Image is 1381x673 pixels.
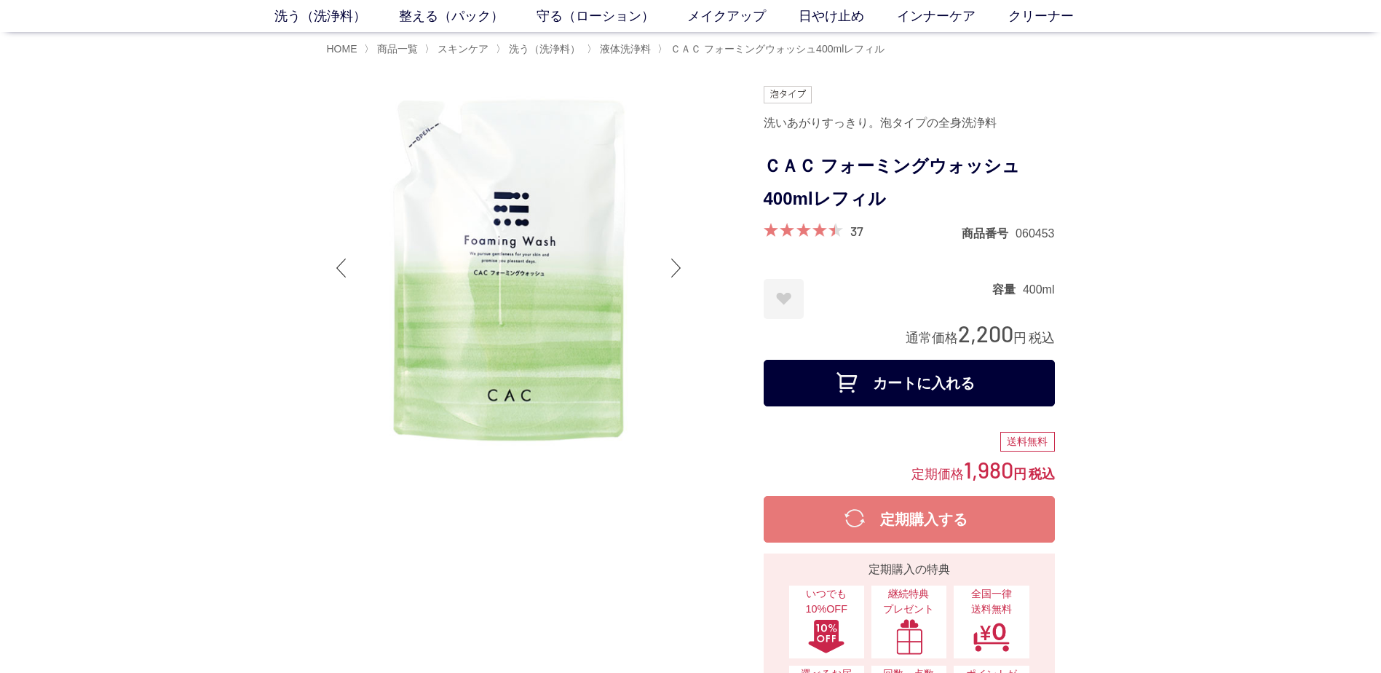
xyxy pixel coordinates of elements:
span: 円 [1013,331,1026,345]
img: 継続特典プレゼント [890,618,928,655]
li: 〉 [657,42,888,56]
span: 2,200 [958,320,1013,347]
dd: 400ml [1023,282,1055,297]
a: お気に入りに登録する [764,279,804,319]
span: 円 [1013,467,1026,481]
dd: 060453 [1016,226,1054,241]
span: ＣＡＣ フォーミングウォッシュ400mlレフィル [670,43,885,55]
a: 守る（ローション） [537,7,687,26]
span: 液体洗浄料 [600,43,651,55]
h1: ＣＡＣ フォーミングウォッシュ400mlレフィル [764,150,1055,216]
li: 〉 [496,42,584,56]
a: 整える（パック） [399,7,537,26]
a: 商品一覧 [374,43,418,55]
a: 液体洗浄料 [597,43,651,55]
span: 税込 [1029,331,1055,345]
a: スキンケア [435,43,488,55]
a: HOME [327,43,357,55]
span: 継続特典 プレゼント [879,586,939,618]
span: 1,980 [964,456,1013,483]
span: 定期価格 [911,465,964,481]
li: 〉 [587,42,654,56]
a: ＣＡＣ フォーミングウォッシュ400mlレフィル [668,43,885,55]
span: 税込 [1029,467,1055,481]
a: 日やけ止め [799,7,897,26]
img: 全国一律送料無料 [973,618,1010,655]
span: 通常価格 [906,331,958,345]
img: ＣＡＣ フォーミングウォッシュ400mlレフィル [327,86,691,450]
span: 全国一律 送料無料 [961,586,1021,618]
div: 洗いあがりすっきり。泡タイプの全身洗浄料 [764,111,1055,135]
a: 37 [850,223,863,239]
button: カートに入れる [764,360,1055,406]
span: スキンケア [438,43,488,55]
a: 洗う（洗浄料） [274,7,399,26]
img: 泡タイプ [764,86,812,103]
a: 洗う（洗浄料） [506,43,580,55]
div: 送料無料 [1000,432,1055,452]
span: 商品一覧 [377,43,418,55]
a: クリーナー [1008,7,1107,26]
button: 定期購入する [764,496,1055,543]
dt: 商品番号 [962,226,1016,241]
li: 〉 [424,42,492,56]
div: 定期購入の特典 [769,561,1049,578]
li: 〉 [364,42,422,56]
img: いつでも10%OFF [807,618,845,655]
dt: 容量 [992,282,1023,297]
span: いつでも10%OFF [796,586,857,618]
a: メイクアップ [687,7,799,26]
a: インナーケア [897,7,1008,26]
span: 洗う（洗浄料） [509,43,580,55]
